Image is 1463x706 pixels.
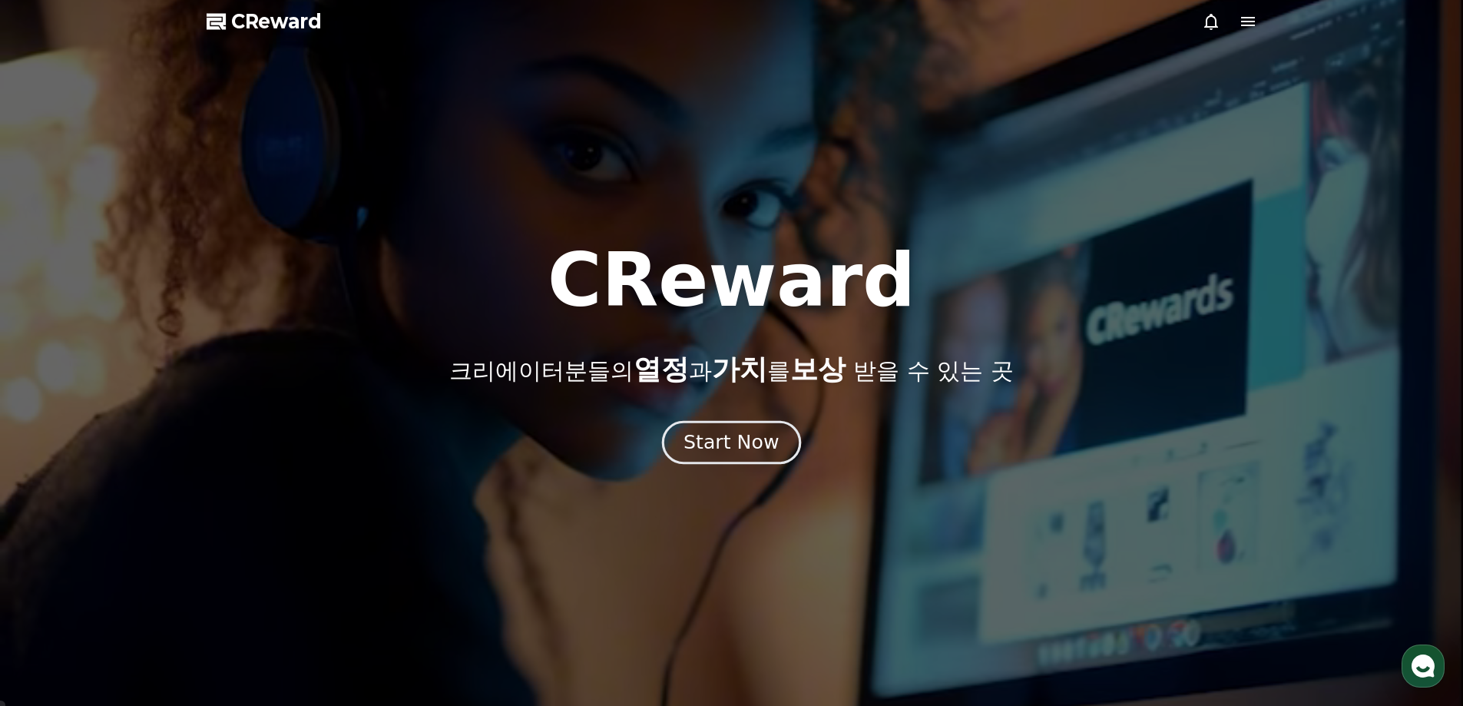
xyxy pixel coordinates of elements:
a: CReward [207,9,322,34]
span: CReward [231,9,322,34]
a: 홈 [5,487,101,525]
h1: CReward [548,244,915,317]
a: Start Now [665,437,798,452]
span: 대화 [141,511,159,523]
span: 가치 [712,353,767,385]
div: Start Now [684,429,779,456]
a: 대화 [101,487,198,525]
button: Start Now [662,420,801,464]
span: 홈 [48,510,58,522]
span: 열정 [634,353,689,385]
a: 설정 [198,487,295,525]
span: 보상 [790,353,846,385]
p: 크리에이터분들의 과 를 받을 수 있는 곳 [449,354,1013,385]
span: 설정 [237,510,256,522]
